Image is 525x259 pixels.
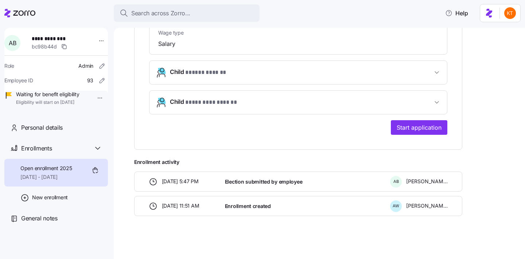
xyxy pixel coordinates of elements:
[87,77,93,84] span: 93
[170,67,230,77] span: Child
[158,29,295,36] span: Wage type
[9,40,16,46] span: A B
[32,43,57,50] span: bc98b44d
[406,178,448,185] span: [PERSON_NAME]
[225,203,271,210] span: Enrollment created
[21,144,52,153] span: Enrollments
[21,214,58,223] span: General notes
[16,91,79,98] span: Waiting for benefit eligibility
[225,178,303,185] span: Election submitted by employee
[158,39,175,48] span: Salary
[4,62,14,70] span: Role
[32,194,68,201] span: New enrollment
[131,9,190,18] span: Search across Zorro...
[162,202,199,209] span: [DATE] 11:51 AM
[170,97,241,107] span: Child
[4,77,33,84] span: Employee ID
[406,202,448,209] span: [PERSON_NAME]
[162,178,199,185] span: [DATE] 5:47 PM
[20,165,72,172] span: Open enrollment 2025
[134,158,462,166] span: Enrollment activity
[20,173,72,181] span: [DATE] - [DATE]
[439,6,474,20] button: Help
[393,180,399,184] span: A B
[445,9,468,17] span: Help
[16,99,79,106] span: Eligibility will start on [DATE]
[397,123,442,132] span: Start application
[504,7,516,19] img: aad2ddc74cf02b1998d54877cdc71599
[21,123,63,132] span: Personal details
[78,62,93,70] span: Admin
[391,120,447,135] button: Start application
[393,204,399,208] span: A W
[114,4,260,22] button: Search across Zorro...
